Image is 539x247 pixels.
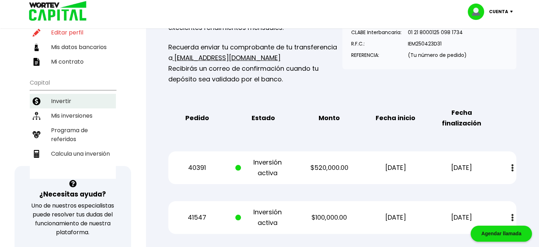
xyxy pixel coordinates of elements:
p: Recuerda enviar tu comprobante de tu transferencia a Recibirás un correo de confirmación cuando t... [168,42,342,85]
a: Editar perfil [30,25,116,40]
p: [DATE] [434,212,489,223]
img: inversiones-icon.6695dc30.svg [33,112,40,120]
img: recomiendanos-icon.9b8e9327.svg [33,131,40,139]
a: Calcula una inversión [30,146,116,161]
b: Fecha inicio [376,113,415,123]
p: Inversión activa [235,207,291,228]
p: [DATE] [367,212,423,223]
p: 01 21 8000125 098 1734 [408,27,467,38]
a: Programa de referidos [30,123,116,146]
p: $520,000.00 [302,162,357,173]
ul: Perfil [30,6,116,69]
img: profile-image [468,4,489,20]
p: [DATE] [434,162,489,173]
p: $100,000.00 [302,212,357,223]
a: Invertir [30,94,116,108]
a: Mis datos bancarios [30,40,116,54]
b: Estado [252,113,275,123]
img: datos-icon.10cf9172.svg [33,43,40,51]
p: [DATE] [367,162,423,173]
p: Uno de nuestros especialistas puede resolver tus dudas del funcionamiento de nuestra plataforma. [24,201,122,237]
p: 41547 [169,212,225,223]
img: calculadora-icon.17d418c4.svg [33,150,40,158]
b: Pedido [185,113,209,123]
div: Agendar llamada [471,226,532,242]
p: CLABE Interbancaria: [351,27,402,38]
p: 40391 [169,162,225,173]
a: Mis inversiones [30,108,116,123]
h3: ¿Necesitas ayuda? [39,189,106,199]
img: invertir-icon.b3b967d7.svg [33,97,40,105]
b: Monto [319,113,340,123]
a: Mi contrato [30,54,116,69]
b: Fecha finalización [434,107,489,129]
img: contrato-icon.f2db500c.svg [33,58,40,66]
p: Inversión activa [235,157,291,178]
p: IEM250423D31 [408,38,467,49]
p: Cuenta [489,6,508,17]
p: (Tu número de pedido) [408,50,467,60]
p: R.F.C.: [351,38,402,49]
img: icon-down [508,11,518,13]
ul: Capital [30,75,116,179]
p: REFERENCIA: [351,50,402,60]
img: editar-icon.952d3147.svg [33,29,40,37]
a: [EMAIL_ADDRESS][DOMAIN_NAME] [173,53,281,62]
